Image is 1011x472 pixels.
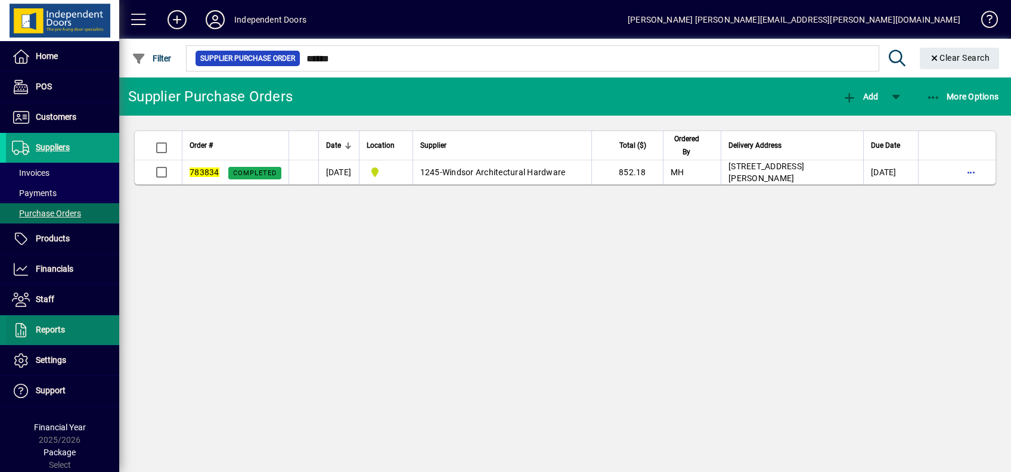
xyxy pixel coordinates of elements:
[6,203,119,223] a: Purchase Orders
[6,346,119,375] a: Settings
[36,294,54,304] span: Staff
[972,2,996,41] a: Knowledge Base
[619,139,646,152] span: Total ($)
[12,168,49,178] span: Invoices
[442,167,566,177] span: Windsor Architectural Hardware
[599,139,657,152] div: Total ($)
[929,53,990,63] span: Clear Search
[721,160,863,184] td: [STREET_ADDRESS][PERSON_NAME]
[920,48,1000,69] button: Clear
[6,72,119,102] a: POS
[871,139,900,152] span: Due Date
[34,423,86,432] span: Financial Year
[6,224,119,254] a: Products
[926,92,999,101] span: More Options
[190,167,219,177] em: 783834
[233,169,277,177] span: Completed
[420,139,446,152] span: Supplier
[36,355,66,365] span: Settings
[190,139,281,152] div: Order #
[413,160,591,184] td: -
[6,376,119,406] a: Support
[367,165,405,179] span: Timaru
[671,167,684,177] span: MH
[326,139,352,152] div: Date
[367,139,395,152] span: Location
[196,9,234,30] button: Profile
[44,448,76,457] span: Package
[132,54,172,63] span: Filter
[36,234,70,243] span: Products
[200,52,295,64] span: Supplier Purchase Order
[6,103,119,132] a: Customers
[6,285,119,315] a: Staff
[36,264,73,274] span: Financials
[36,51,58,61] span: Home
[420,167,440,177] span: 1245
[923,86,1002,107] button: More Options
[234,10,306,29] div: Independent Doors
[863,160,918,184] td: [DATE]
[36,112,76,122] span: Customers
[190,139,213,152] span: Order #
[128,87,293,106] div: Supplier Purchase Orders
[591,160,663,184] td: 852.18
[671,132,703,159] span: Ordered By
[6,42,119,72] a: Home
[962,163,981,182] button: More options
[326,139,341,152] span: Date
[36,142,70,152] span: Suppliers
[420,139,584,152] div: Supplier
[36,325,65,334] span: Reports
[6,254,119,284] a: Financials
[36,82,52,91] span: POS
[871,139,911,152] div: Due Date
[12,188,57,198] span: Payments
[318,160,359,184] td: [DATE]
[671,132,714,159] div: Ordered By
[6,163,119,183] a: Invoices
[158,9,196,30] button: Add
[842,92,878,101] span: Add
[628,10,960,29] div: [PERSON_NAME] [PERSON_NAME][EMAIL_ADDRESS][PERSON_NAME][DOMAIN_NAME]
[6,315,119,345] a: Reports
[728,139,781,152] span: Delivery Address
[129,48,175,69] button: Filter
[12,209,81,218] span: Purchase Orders
[367,139,405,152] div: Location
[839,86,881,107] button: Add
[6,183,119,203] a: Payments
[36,386,66,395] span: Support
